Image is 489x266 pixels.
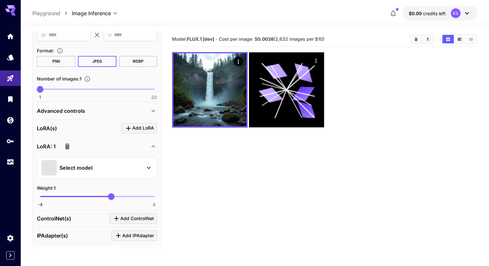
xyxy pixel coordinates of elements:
p: · [216,35,217,43]
p: LoRA(s) [37,124,57,132]
span: Cost per image: $ (2,632 images per $10) [219,36,324,42]
button: Clear Images [410,35,422,43]
button: PNG [37,56,75,67]
div: Show images in grid viewShow images in video viewShow images in list view [442,34,477,44]
div: Home [6,32,14,40]
button: Expand sidebar [6,251,15,260]
button: WEBP [119,56,158,67]
button: Select model [41,160,153,176]
div: LoRA: 1 [37,139,157,154]
button: Download All [422,35,433,43]
button: $0.00KS [402,6,477,21]
span: 20 [151,94,157,101]
p: Advanced controls [37,107,85,115]
span: W [41,31,46,39]
button: Click to add IPAdapter [111,230,157,241]
button: Show images in video view [454,35,465,43]
span: -4 [38,201,43,208]
span: Format : [37,48,54,53]
nav: breadcrumb [32,9,72,17]
span: Add IPAdapter [122,232,154,240]
button: Choose the file format for the output image. [54,48,66,54]
div: Wallet [6,116,14,124]
b: 0.0038 [257,36,274,42]
div: Advanced controls [37,103,157,119]
span: 4 [153,201,156,208]
span: H [108,31,111,39]
div: $0.00 [409,10,446,17]
span: Number of images : 1 [37,76,81,81]
span: Add ControlNet [120,215,154,223]
div: Playground [6,74,14,82]
button: Specify how many images to generate in a single request. Each image generation will be charged se... [81,76,93,82]
div: Models [6,53,14,61]
button: Show images in list view [465,35,477,43]
div: Actions [311,56,321,65]
span: Add LoRA [132,124,154,132]
p: IPAdapter(s) [37,232,68,239]
div: API Keys [6,137,14,145]
div: Clear ImagesDownload All [410,34,434,44]
span: Model: [172,36,214,42]
p: Select model [60,164,92,172]
div: Settings [6,234,14,242]
button: Show images in grid view [442,35,454,43]
img: 9k= [173,53,246,126]
p: ControlNet(s) [37,215,71,222]
div: Actions [234,57,243,66]
b: FLUX.1 [dev] [187,36,214,42]
span: Image Inference [72,9,111,17]
div: Usage [6,158,14,166]
span: credits left [423,11,446,16]
div: KS [451,8,461,18]
p: LoRA: 1 [37,143,56,150]
button: JPEG [78,56,116,67]
a: Playground [32,9,60,17]
span: $0.00 [409,11,423,16]
div: Library [6,95,14,103]
span: Weight : 1 [37,185,56,191]
button: Click to add LoRA [121,123,157,133]
span: 1 [39,94,41,101]
button: Click to add ControlNet [109,213,157,224]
